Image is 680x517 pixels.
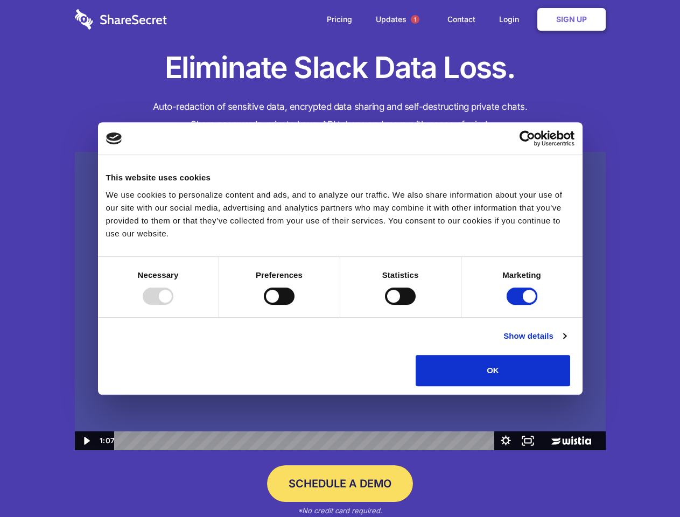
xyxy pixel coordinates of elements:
[480,130,574,146] a: Usercentrics Cookiebot - opens in a new window
[503,330,566,343] a: Show details
[488,3,535,36] a: Login
[495,431,517,450] button: Show settings menu
[411,15,419,24] span: 1
[517,431,539,450] button: Fullscreen
[75,152,606,451] img: Sharesecret
[267,465,413,502] a: Schedule a Demo
[382,270,419,280] strong: Statistics
[123,431,489,450] div: Playbar
[106,171,574,184] div: This website uses cookies
[537,8,606,31] a: Sign Up
[138,270,179,280] strong: Necessary
[502,270,541,280] strong: Marketing
[416,355,570,386] button: OK
[75,98,606,134] h4: Auto-redaction of sensitive data, encrypted data sharing and self-destructing private chats. Shar...
[106,188,574,240] div: We use cookies to personalize content and ads, and to analyze our traffic. We also share informat...
[539,431,605,450] a: Wistia Logo -- Learn More
[298,506,382,515] em: *No credit card required.
[106,132,122,144] img: logo
[626,463,667,504] iframe: Drift Widget Chat Controller
[75,9,167,30] img: logo-wordmark-white-trans-d4663122ce5f474addd5e946df7df03e33cb6a1c49d2221995e7729f52c070b2.svg
[316,3,363,36] a: Pricing
[256,270,303,280] strong: Preferences
[75,48,606,87] h1: Eliminate Slack Data Loss.
[75,431,97,450] button: Play Video
[437,3,486,36] a: Contact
